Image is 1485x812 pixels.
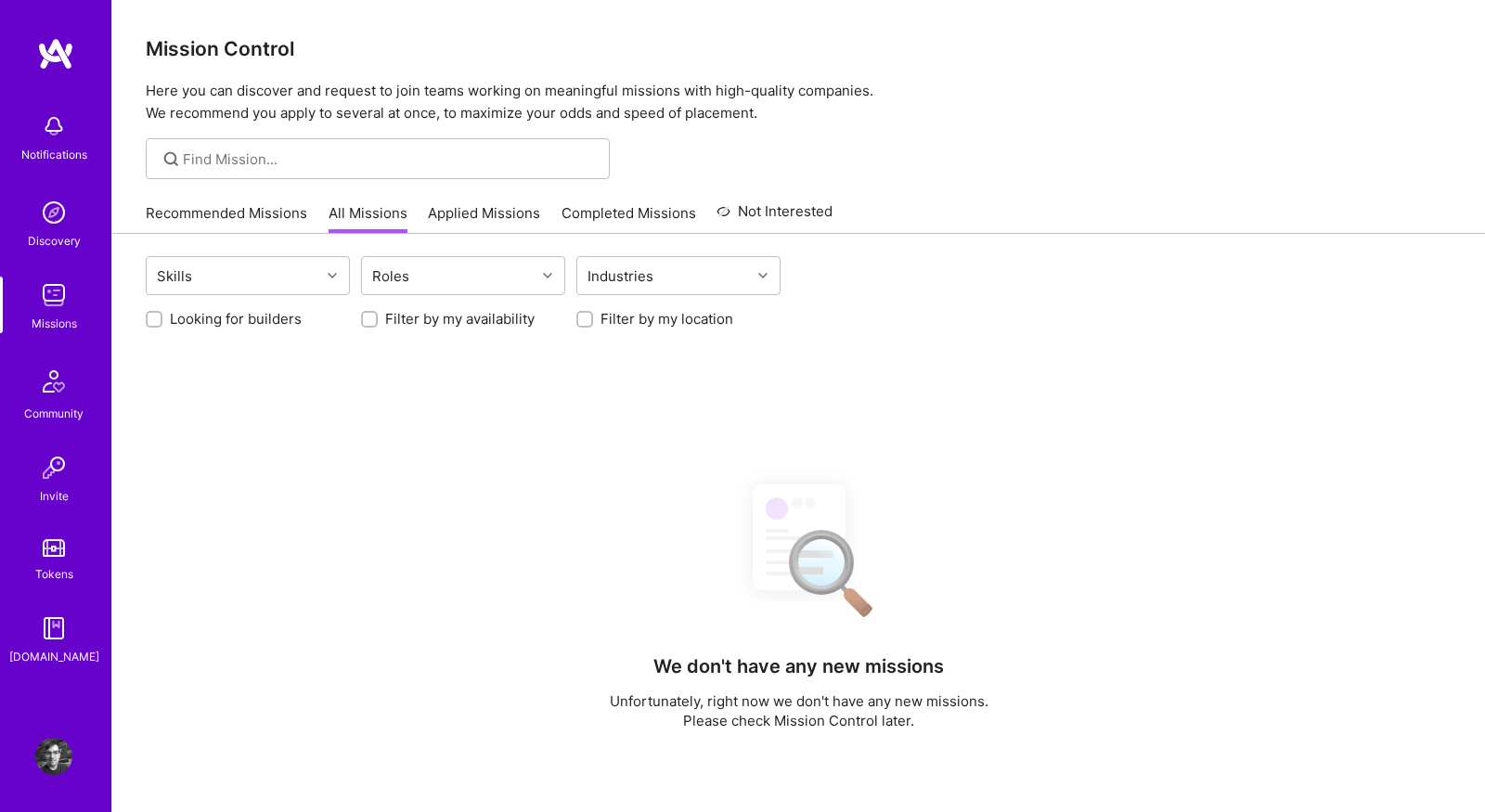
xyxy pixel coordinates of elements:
[720,468,878,630] img: No Results
[428,203,540,234] a: Applied Missions
[28,231,81,251] div: Discovery
[35,610,72,647] img: guide book
[32,359,76,404] img: Community
[543,271,552,280] i: icon Chevron
[653,655,944,677] h4: We don't have any new missions
[31,738,77,775] a: User Avatar
[758,271,768,280] i: icon Chevron
[717,200,833,234] a: Not Interested
[146,203,307,234] a: Recommended Missions
[35,194,72,231] img: discovery
[329,203,407,234] a: All Missions
[21,145,87,164] div: Notifications
[43,539,65,557] img: tokens
[9,647,99,666] div: [DOMAIN_NAME]
[583,263,658,290] div: Industries
[35,449,72,486] img: Invite
[562,203,696,234] a: Completed Missions
[35,108,72,145] img: bell
[328,271,337,280] i: icon Chevron
[600,309,733,329] label: Filter by my location
[161,148,182,170] i: icon SearchGrey
[170,309,302,329] label: Looking for builders
[24,404,84,423] div: Community
[385,309,535,329] label: Filter by my availability
[35,564,73,584] div: Tokens
[183,149,596,169] input: Find Mission...
[368,263,414,290] div: Roles
[35,738,72,775] img: User Avatar
[146,37,1452,60] h3: Mission Control
[152,263,197,290] div: Skills
[146,80,1452,124] p: Here you can discover and request to join teams working on meaningful missions with high-quality ...
[40,486,69,506] div: Invite
[610,691,988,711] p: Unfortunately, right now we don't have any new missions.
[610,711,988,730] p: Please check Mission Control later.
[32,314,77,333] div: Missions
[37,37,74,71] img: logo
[35,277,72,314] img: teamwork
